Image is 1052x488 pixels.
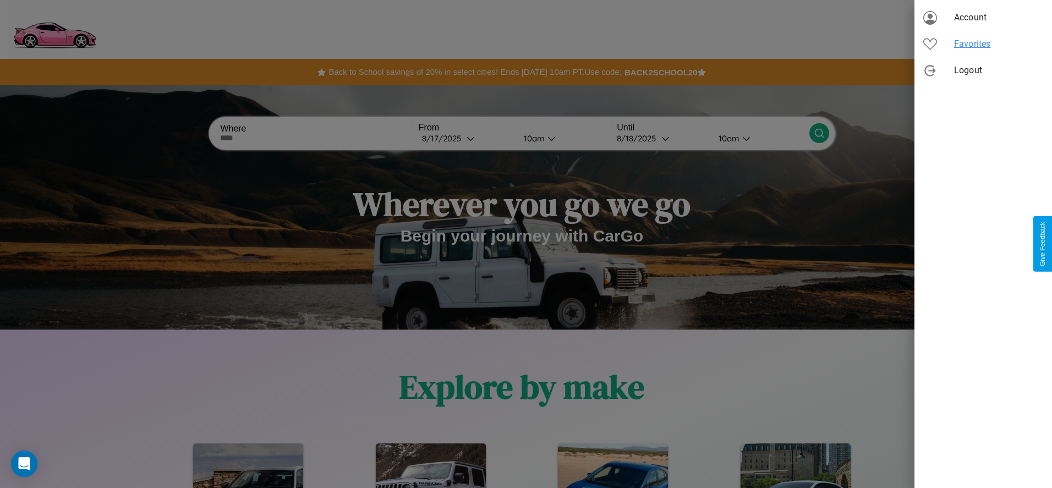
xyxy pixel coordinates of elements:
[954,11,1043,24] span: Account
[1039,222,1046,266] div: Give Feedback
[954,37,1043,51] span: Favorites
[914,31,1052,57] div: Favorites
[11,451,37,477] div: Open Intercom Messenger
[914,4,1052,31] div: Account
[954,64,1043,77] span: Logout
[914,57,1052,84] div: Logout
